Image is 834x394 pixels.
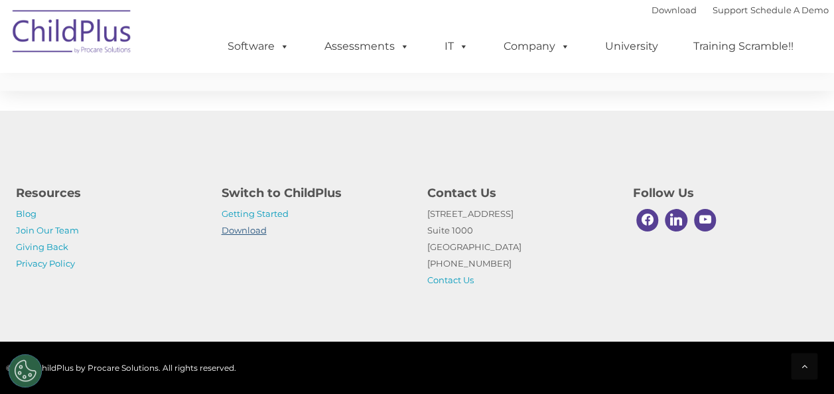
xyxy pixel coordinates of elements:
p: [STREET_ADDRESS] Suite 1000 [GEOGRAPHIC_DATA] [PHONE_NUMBER] [427,206,613,289]
a: Company [490,33,583,60]
h4: Contact Us [427,184,613,202]
a: Download [652,5,697,15]
a: Youtube [691,206,720,235]
a: Assessments [311,33,423,60]
span: © 2025 ChildPlus by Procare Solutions. All rights reserved. [6,363,236,373]
img: ChildPlus by Procare Solutions [6,1,139,67]
a: Join Our Team [16,225,79,235]
a: Schedule A Demo [750,5,829,15]
font: | [652,5,829,15]
a: Contact Us [427,275,474,285]
h4: Switch to ChildPlus [222,184,407,202]
a: Training Scramble!! [680,33,807,60]
a: Support [713,5,748,15]
a: IT [431,33,482,60]
iframe: Chat Widget [617,251,834,394]
button: Cookies Settings [9,354,42,387]
a: University [592,33,671,60]
a: Giving Back [16,241,68,252]
a: Getting Started [222,208,289,219]
h4: Resources [16,184,202,202]
a: Software [214,33,303,60]
a: Facebook [633,206,662,235]
a: Linkedin [661,206,691,235]
a: Privacy Policy [16,258,75,269]
a: Download [222,225,267,235]
h4: Follow Us [633,184,819,202]
a: Blog [16,208,36,219]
